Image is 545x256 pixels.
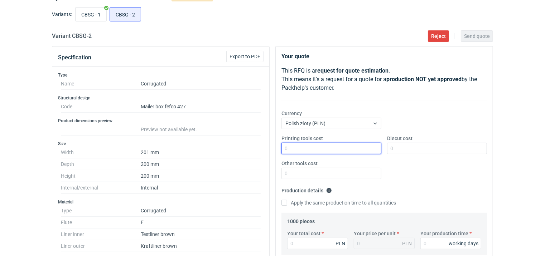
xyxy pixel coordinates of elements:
button: Reject [428,30,449,42]
strong: production NOT yet approved [386,76,462,83]
input: 0 [287,238,348,249]
span: Export to PDF [230,54,260,59]
div: PLN [402,240,412,247]
input: 0 [387,143,487,154]
dd: Testliner brown [141,228,261,240]
h2: Variant CBSG - 2 [52,32,92,40]
dd: E [141,217,261,228]
label: Other tools cost [281,160,318,167]
dt: Name [61,78,141,90]
div: working days [449,240,478,247]
dt: Flute [61,217,141,228]
label: Your total cost [287,230,320,237]
dd: Corrugated [141,78,261,90]
dt: Width [61,147,141,158]
dt: Liner outer [61,240,141,252]
dd: Mailer box fefco 427 [141,101,261,113]
dt: Internal/external [61,182,141,194]
span: Polish złoty (PLN) [285,120,325,126]
h3: Structural design [58,95,264,101]
label: Your price per unit [354,230,396,237]
dt: Depth [61,158,141,170]
button: Specification [58,49,91,66]
dd: 200 mm [141,170,261,182]
input: 0 [420,238,481,249]
h3: Type [58,72,264,78]
label: Printing tools cost [281,135,323,142]
label: CBSG - 2 [110,7,141,21]
label: Variants: [52,11,72,18]
label: Apply the same production time to all quantities [281,199,396,206]
label: Your production time [420,230,468,237]
dt: Liner inner [61,228,141,240]
legend: Production details [281,185,332,193]
dt: Code [61,101,141,113]
input: 0 [281,143,381,154]
h3: Material [58,199,264,205]
input: 0 [281,168,381,179]
p: This RFQ is a . This means it's a request for a quote for a by the Packhelp's customer. [281,67,487,92]
span: Preview not available yet. [141,127,197,132]
strong: request for quote estimation [315,67,389,74]
span: Reject [431,34,446,39]
h3: Size [58,141,264,147]
dd: Kraftliner brown [141,240,261,252]
dt: Type [61,205,141,217]
span: Send quote [464,34,490,39]
label: CBSG - 1 [75,7,107,21]
h3: Product dimensions preview [58,118,264,124]
dd: 200 mm [141,158,261,170]
button: Send quote [461,30,493,42]
dd: Internal [141,182,261,194]
label: Currency [281,110,302,117]
dt: Height [61,170,141,182]
button: Export to PDF [226,51,264,62]
strong: Your quote [281,53,309,60]
dd: 201 mm [141,147,261,158]
legend: 1000 pieces [287,216,315,224]
dd: Corrugated [141,205,261,217]
label: Diecut cost [387,135,413,142]
div: PLN [336,240,345,247]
